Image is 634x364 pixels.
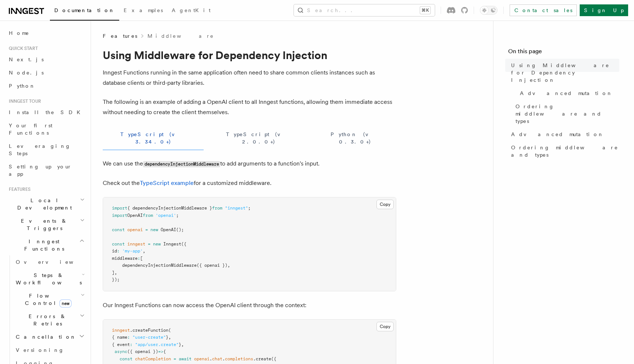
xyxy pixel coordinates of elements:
button: Copy [376,322,394,331]
span: ; [248,205,251,211]
span: Flow Control [13,292,81,307]
span: Python [9,83,36,89]
button: TypeScript (v 2.0.0+) [209,126,308,150]
a: Examples [119,2,167,20]
span: dependencyInjectionMiddleware [122,263,197,268]
button: Copy [376,200,394,209]
span: const [112,241,125,247]
a: TypeScript example [140,179,194,186]
span: . [209,356,212,361]
span: Quick start [6,45,38,51]
kbd: ⌘K [420,7,430,14]
span: const [120,356,132,361]
button: Cancellation [13,330,86,343]
span: id [112,248,117,254]
a: Setting up your app [6,160,86,181]
span: ({ openai }) [127,349,158,354]
span: Node.js [9,70,44,76]
a: Sign Up [580,4,628,16]
span: Versioning [16,347,64,353]
span: Local Development [6,197,80,211]
span: Your first Functions [9,123,52,136]
span: ; [176,213,179,218]
span: Install the SDK [9,109,85,115]
span: completions [225,356,253,361]
span: chatCompletion [135,356,171,361]
button: Toggle dark mode [480,6,498,15]
span: , [168,335,171,340]
span: Advanced mutation [511,131,604,138]
span: OpenAI [127,213,143,218]
a: Install the SDK [6,106,86,119]
a: Overview [13,255,86,269]
span: (); [176,227,184,232]
span: Features [6,186,30,192]
span: . [222,356,225,361]
span: new [150,227,158,232]
button: Inngest Functions [6,235,86,255]
span: Overview [16,259,91,265]
p: The following is an example of adding a OpenAI client to all Inngest functions, allowing them imm... [103,97,396,117]
span: "inngest" [225,205,248,211]
span: 'openai' [156,213,176,218]
span: Features [103,32,137,40]
button: Local Development [6,194,86,214]
a: Next.js [6,53,86,66]
span: Next.js [9,57,44,62]
a: Versioning [13,343,86,357]
span: new [153,241,161,247]
span: async [114,349,127,354]
span: = [145,227,148,232]
span: = [148,241,150,247]
span: inngest [127,241,145,247]
span: Steps & Workflows [13,272,82,286]
span: openai [194,356,209,361]
span: Examples [124,7,163,13]
span: from [143,213,153,218]
span: inngest [112,328,130,333]
a: Ordering middleware and types [508,141,619,161]
a: Your first Functions [6,119,86,139]
button: Flow Controlnew [13,289,86,310]
span: , [143,248,145,254]
button: Steps & Workflows [13,269,86,289]
span: , [114,270,117,275]
span: const [112,227,125,232]
span: : [117,248,120,254]
span: Advanced mutation [520,90,613,97]
span: Documentation [54,7,115,13]
span: Inngest tour [6,98,41,104]
span: OpenAI [161,227,176,232]
a: Python [6,79,86,92]
span: { event [112,342,130,347]
span: openai [127,227,143,232]
button: Events & Triggers [6,214,86,235]
span: { dependencyInjectionMiddleware } [127,205,212,211]
span: ] [112,270,114,275]
span: { [163,349,166,354]
span: ( [168,328,171,333]
button: Search...⌘K [294,4,435,16]
code: dependencyInjectionMiddleware [143,161,220,167]
span: Setting up your app [9,164,72,177]
span: "user-create" [132,335,166,340]
a: Middleware [147,32,214,40]
span: }); [112,277,120,282]
a: Advanced mutation [508,128,619,141]
span: "app/user.create" [135,342,179,347]
span: await [179,356,192,361]
span: import [112,205,127,211]
span: , [227,263,230,268]
span: Inngest [163,241,181,247]
p: We can use the to add arguments to a function's input. [103,159,396,169]
span: } [166,335,168,340]
span: [ [140,256,143,261]
span: } [179,342,181,347]
a: AgentKit [167,2,215,20]
span: import [112,213,127,218]
a: Contact sales [510,4,577,16]
a: Node.js [6,66,86,79]
a: Documentation [50,2,119,21]
span: middleware [112,256,138,261]
span: from [212,205,222,211]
